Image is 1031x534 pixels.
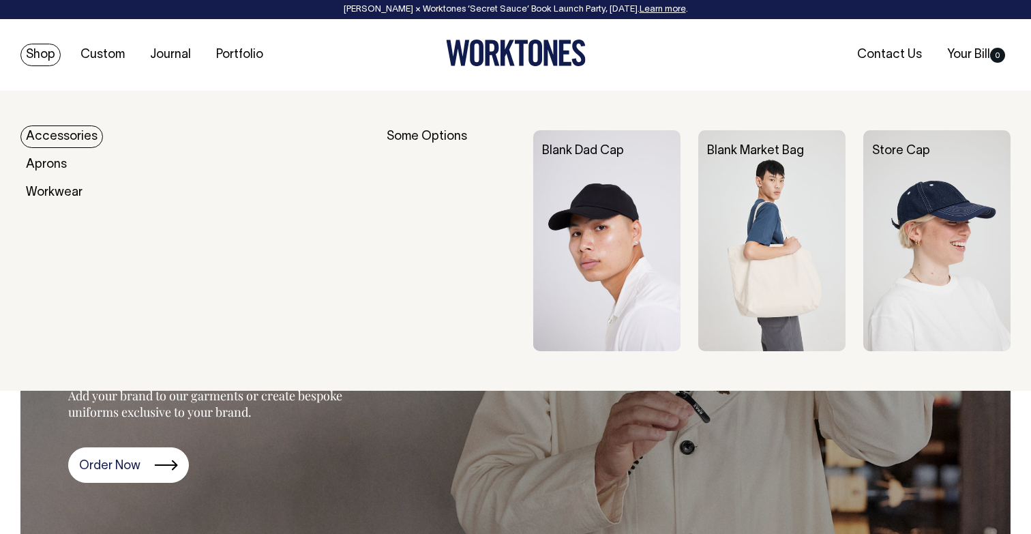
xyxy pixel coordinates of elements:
[533,130,681,351] img: Blank Dad Cap
[145,44,196,66] a: Journal
[20,153,72,176] a: Aprons
[990,48,1005,63] span: 0
[75,44,130,66] a: Custom
[20,44,61,66] a: Shop
[20,181,88,204] a: Workwear
[872,145,930,157] a: Store Cap
[68,447,189,483] a: Order Now
[707,145,804,157] a: Blank Market Bag
[211,44,269,66] a: Portfolio
[640,5,686,14] a: Learn more
[14,5,1017,14] div: [PERSON_NAME] × Worktones ‘Secret Sauce’ Book Launch Party, [DATE]. .
[68,387,375,420] p: Add your brand to our garments or create bespoke uniforms exclusive to your brand.
[852,44,927,66] a: Contact Us
[698,130,846,351] img: Blank Market Bag
[20,125,103,148] a: Accessories
[942,44,1011,66] a: Your Bill0
[542,145,624,157] a: Blank Dad Cap
[387,130,515,351] div: Some Options
[863,130,1011,351] img: Store Cap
